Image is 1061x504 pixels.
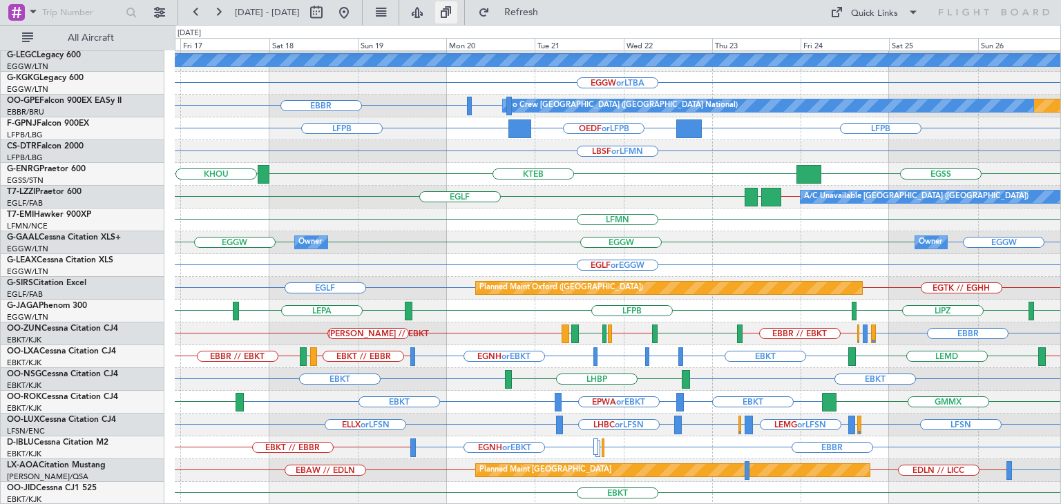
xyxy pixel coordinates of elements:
span: T7-EMI [7,211,34,219]
a: G-ENRGPraetor 600 [7,165,86,173]
a: EGLF/FAB [7,289,43,300]
a: EGGW/LTN [7,312,48,322]
a: EGSS/STN [7,175,44,186]
span: [DATE] - [DATE] [235,6,300,19]
span: OO-GPE [7,97,39,105]
a: F-GPNJFalcon 900EX [7,119,89,128]
a: EGLF/FAB [7,198,43,209]
a: EBKT/KJK [7,380,41,391]
div: Tue 21 [535,38,623,50]
a: EBKT/KJK [7,403,41,414]
div: Quick Links [851,7,898,21]
a: EBBR/BRU [7,107,44,117]
span: OO-JID [7,484,36,492]
a: OO-LUXCessna Citation CJ4 [7,416,116,424]
a: EGGW/LTN [7,266,48,277]
button: All Aircraft [15,27,150,49]
div: Sun 19 [358,38,446,50]
span: G-SIRS [7,279,33,287]
a: EBKT/KJK [7,449,41,459]
a: G-LEAXCessna Citation XLS [7,256,113,264]
span: G-JAGA [7,302,39,310]
a: LX-AOACitation Mustang [7,461,106,469]
span: LX-AOA [7,461,39,469]
a: LFMN/NCE [7,221,48,231]
a: [PERSON_NAME]/QSA [7,472,88,482]
span: D-IBLU [7,438,34,447]
a: EGGW/LTN [7,84,48,95]
a: EBKT/KJK [7,358,41,368]
span: OO-LXA [7,347,39,356]
div: Owner [919,232,942,253]
a: LFPB/LBG [7,130,43,140]
a: G-JAGAPhenom 300 [7,302,87,310]
span: G-LEAX [7,256,37,264]
span: G-ENRG [7,165,39,173]
a: G-GAALCessna Citation XLS+ [7,233,121,242]
a: OO-NSGCessna Citation CJ4 [7,370,118,378]
a: EGGW/LTN [7,244,48,254]
span: Refresh [493,8,551,17]
div: No Crew [GEOGRAPHIC_DATA] ([GEOGRAPHIC_DATA] National) [506,95,738,116]
a: CS-DTRFalcon 2000 [7,142,84,151]
a: G-KGKGLegacy 600 [7,74,84,82]
div: Planned Maint [GEOGRAPHIC_DATA] [479,460,611,481]
div: Thu 23 [712,38,801,50]
span: G-LEGC [7,51,37,59]
span: G-GAAL [7,233,39,242]
a: LFPB/LBG [7,153,43,163]
span: OO-ROK [7,393,41,401]
input: Trip Number [42,2,122,23]
span: G-KGKG [7,74,39,82]
div: Owner [298,232,322,253]
div: Sat 18 [269,38,358,50]
a: D-IBLUCessna Citation M2 [7,438,108,447]
a: EGGW/LTN [7,61,48,72]
a: T7-EMIHawker 900XP [7,211,91,219]
div: Sat 25 [889,38,977,50]
span: F-GPNJ [7,119,37,128]
span: CS-DTR [7,142,37,151]
div: Fri 17 [180,38,269,50]
a: LFSN/ENC [7,426,45,436]
span: OO-NSG [7,370,41,378]
span: OO-ZUN [7,324,41,333]
a: OO-JIDCessna CJ1 525 [7,484,97,492]
span: All Aircraft [36,33,146,43]
div: Fri 24 [801,38,889,50]
div: Mon 20 [446,38,535,50]
span: OO-LUX [7,416,39,424]
div: Wed 22 [624,38,712,50]
a: OO-LXACessna Citation CJ4 [7,347,116,356]
div: A/C Unavailable [GEOGRAPHIC_DATA] ([GEOGRAPHIC_DATA]) [804,186,1029,207]
div: Planned Maint Oxford ([GEOGRAPHIC_DATA]) [479,278,643,298]
a: G-SIRSCitation Excel [7,279,86,287]
a: OO-GPEFalcon 900EX EASy II [7,97,122,105]
a: EBKT/KJK [7,335,41,345]
a: OO-ZUNCessna Citation CJ4 [7,324,118,333]
a: OO-ROKCessna Citation CJ4 [7,393,118,401]
div: [DATE] [178,28,201,39]
a: T7-LZZIPraetor 600 [7,188,82,196]
a: G-LEGCLegacy 600 [7,51,81,59]
button: Refresh [472,1,555,23]
button: Quick Links [823,1,926,23]
span: T7-LZZI [7,188,35,196]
